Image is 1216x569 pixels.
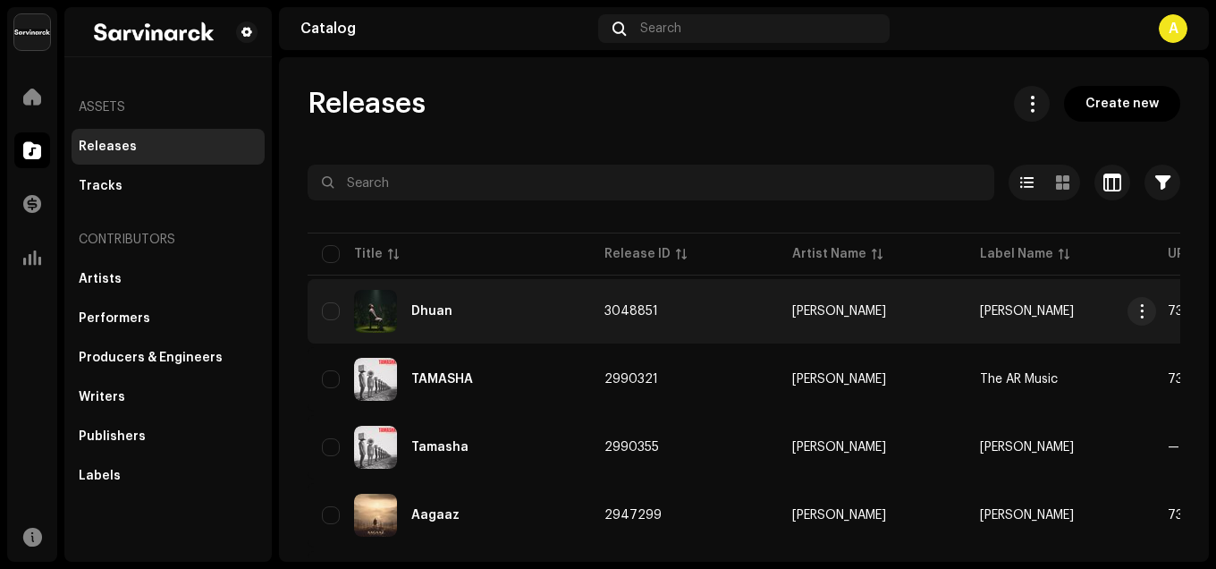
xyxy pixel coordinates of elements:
div: Tracks [79,179,122,193]
img: 09ee05f5-34bc-437a-94ab-f2e67badf88f [354,494,397,537]
div: Title [354,245,383,263]
re-m-nav-item: Publishers [72,419,265,454]
re-m-nav-item: Writers [72,379,265,415]
div: [PERSON_NAME] [792,441,886,454]
span: — [1168,441,1179,454]
span: 2990321 [604,373,658,386]
img: 7f236c1c-1137-4282-9053-c17035165530 [354,358,397,401]
div: Label Name [980,245,1053,263]
span: Create new [1085,86,1159,122]
div: Producers & Engineers [79,351,223,365]
span: Releases [308,86,426,122]
img: 7f281c78-f060-498d-91e7-a3094a80196b [354,290,397,333]
div: Labels [79,469,121,483]
span: 2947299 [604,509,662,522]
div: Releases [79,140,137,154]
input: Search [308,165,994,200]
div: Tamasha [411,441,469,454]
span: Akhil Redhu [980,441,1074,454]
span: 2990355 [604,441,659,454]
div: Publishers [79,429,146,444]
div: Artists [79,272,122,286]
button: Create new [1064,86,1180,122]
div: Performers [79,311,150,326]
re-m-nav-item: Labels [72,458,265,494]
re-a-nav-header: Assets [72,86,265,129]
div: TAMASHA [411,373,473,386]
span: Akhil Redhu [792,373,951,386]
re-m-nav-item: Performers [72,301,265,336]
span: 3048851 [604,305,658,318]
span: The AR Music [980,373,1058,386]
img: ac24138c-4c14-4979-a5e2-e33bff931472 [79,21,229,43]
div: [PERSON_NAME] [792,373,886,386]
div: Artist Name [792,245,866,263]
img: 7e236f97-0e28-4e2b-ad22-886eac46aad9 [354,426,397,469]
span: Akhil Redhu [980,305,1074,318]
span: Akhil Redhu [792,509,951,522]
re-m-nav-item: Releases [72,129,265,165]
div: [PERSON_NAME] [792,509,886,522]
div: Release ID [604,245,671,263]
div: Aagaaz [411,509,460,522]
re-m-nav-item: Artists [72,261,265,297]
img: 537129df-5630-4d26-89eb-56d9d044d4fa [14,14,50,50]
re-m-nav-item: Tracks [72,168,265,204]
div: A [1159,14,1187,43]
span: Akhil Redhu [792,305,951,318]
span: Search [640,21,681,36]
re-m-nav-item: Producers & Engineers [72,340,265,376]
div: Writers [79,390,125,404]
span: Akhil Redhu [980,509,1074,522]
div: Dhuan [411,305,452,318]
div: [PERSON_NAME] [792,305,886,318]
re-a-nav-header: Contributors [72,218,265,261]
span: Akhil Redhu [792,441,951,454]
div: Catalog [300,21,591,36]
